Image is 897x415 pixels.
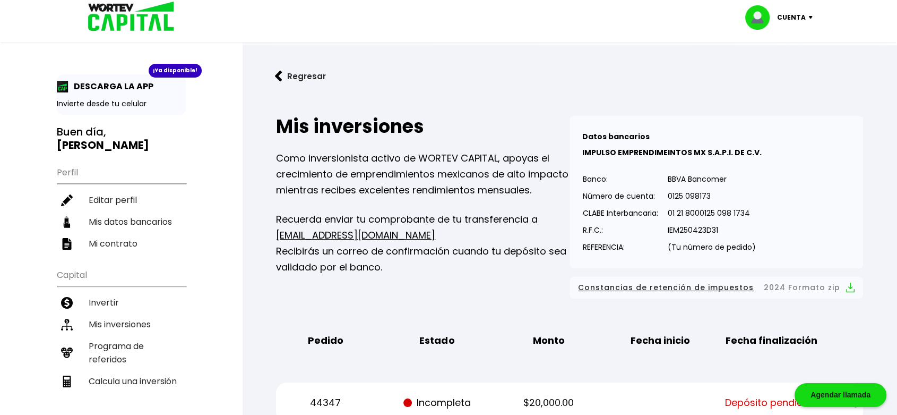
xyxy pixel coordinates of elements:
a: flecha izquierdaRegresar [259,62,880,90]
a: Mis datos bancarios [57,211,186,233]
b: Fecha finalización [726,333,817,349]
img: profile-image [745,5,777,30]
h2: Mis inversiones [276,116,570,137]
b: Datos bancarios [582,131,650,142]
b: Pedido [308,333,343,349]
button: Regresar [259,62,342,90]
img: invertir-icon.b3b967d7.svg [61,297,73,309]
p: Cuenta [777,10,806,26]
b: Estado [419,333,454,349]
b: Monto [532,333,564,349]
img: contrato-icon.f2db500c.svg [61,238,73,250]
a: Editar perfil [57,189,186,211]
span: Depósito pendiente [725,395,818,411]
h3: Buen día, [57,125,186,152]
p: Invierte desde tu celular [57,98,186,109]
a: Calcula una inversión [57,370,186,392]
a: [EMAIL_ADDRESS][DOMAIN_NAME] [276,228,435,242]
p: IEM250423D31 [668,222,756,238]
img: icon-down [806,16,820,19]
img: flecha izquierda [275,71,282,82]
div: Agendar llamada [795,383,886,407]
p: $20,000.00 [502,395,596,411]
p: (Tu número de pedido) [668,239,756,255]
p: 0125 098173 [668,188,756,204]
p: Número de cuenta: [583,188,658,204]
a: Programa de referidos [57,335,186,370]
img: recomiendanos-icon.9b8e9327.svg [61,347,73,359]
b: Fecha inicio [631,333,690,349]
p: Recuerda enviar tu comprobante de tu transferencia a Recibirás un correo de confirmación cuando t... [276,211,570,275]
b: IMPULSO EMPRENDIMEINTOS MX S.A.P.I. DE C.V. [582,147,762,158]
div: ¡Ya disponible! [149,64,202,78]
p: DESCARGA LA APP [68,80,153,93]
span: Constancias de retención de impuestos [578,281,754,294]
img: app-icon [57,81,68,92]
p: R.F.C.: [583,222,658,238]
img: editar-icon.952d3147.svg [61,194,73,206]
img: datos-icon.10cf9172.svg [61,216,73,228]
p: Incompleta [390,395,484,411]
p: REFERENCIA: [583,239,658,255]
p: CLABE Interbancaria: [583,205,658,221]
p: 44347 [279,395,373,411]
p: Banco: [583,171,658,187]
a: Mi contrato [57,233,186,255]
p: BBVA Bancomer [668,171,756,187]
img: inversiones-icon.6695dc30.svg [61,319,73,331]
a: Mis inversiones [57,314,186,335]
p: 01 21 8000125 098 1734 [668,205,756,221]
ul: Perfil [57,160,186,255]
b: [PERSON_NAME] [57,138,149,153]
button: Constancias de retención de impuestos2024 Formato zip [578,281,855,294]
p: Como inversionista activo de WORTEV CAPITAL, apoyas el crecimiento de emprendimientos mexicanos d... [276,150,570,198]
img: calculadora-icon.17d418c4.svg [61,376,73,387]
a: Invertir [57,292,186,314]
